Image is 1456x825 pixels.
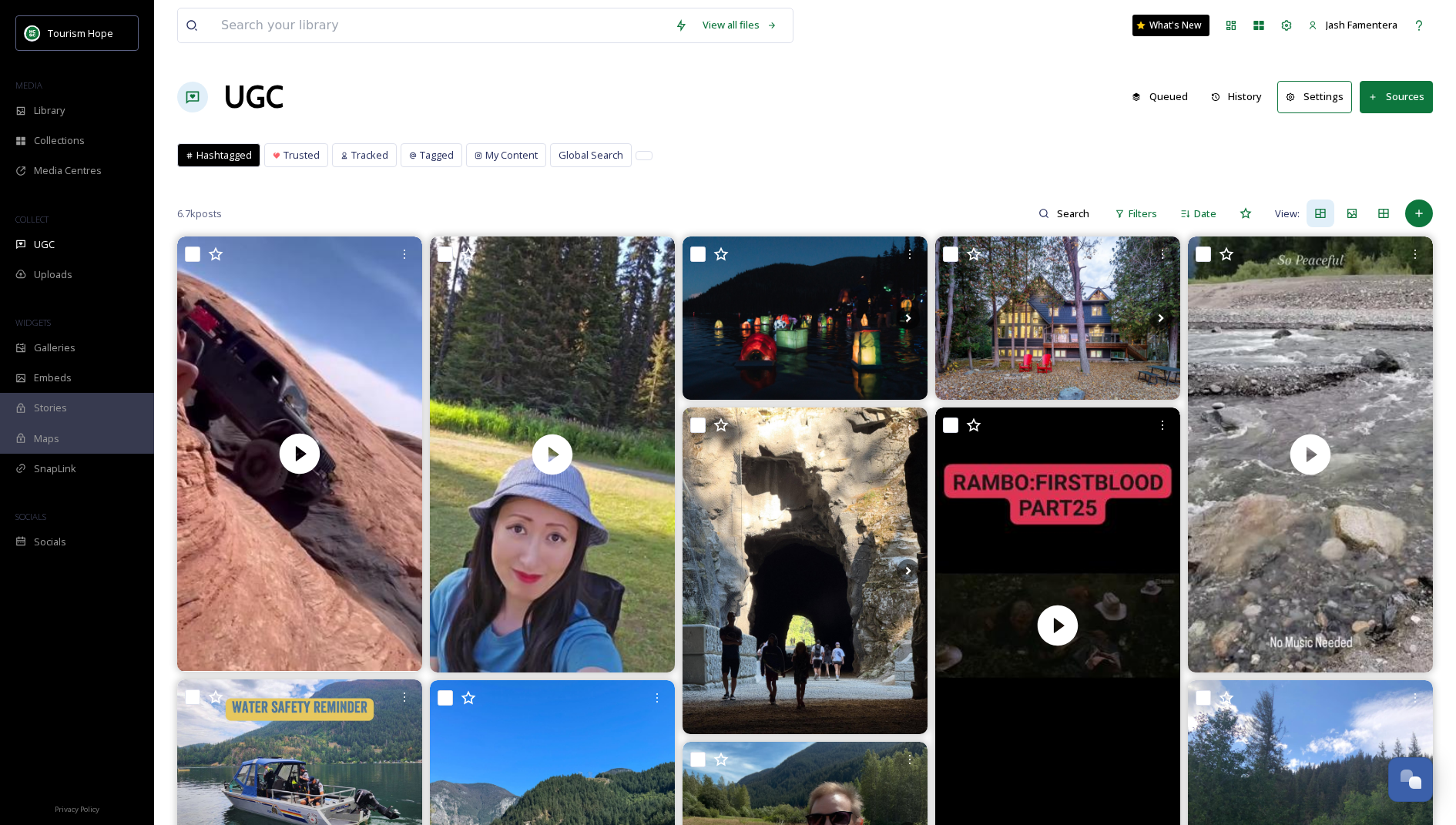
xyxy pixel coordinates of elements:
span: MEDIA [15,79,42,91]
span: SOCIALS [15,511,46,522]
span: Global Search [559,148,623,163]
span: Tagged [420,148,454,163]
button: History [1203,82,1270,112]
span: Collections [34,133,85,148]
img: logo.png [25,25,40,41]
a: Queued [1124,82,1203,112]
span: Hashtagged [196,148,252,163]
button: Sources [1360,81,1433,112]
a: Jash Famentera [1300,10,1405,40]
span: SnapLink [34,461,76,476]
img: Well, that’s a wrap, folks! This year’s Lantern Festival was nothing short of magical. Thank you ... [683,236,928,400]
img: thumbnail [430,236,675,672]
span: Trusted [283,148,320,163]
span: View: [1275,206,1300,221]
video: Follow me↪️ mochi.vancouver 見返せるよう保存・シェアしてね🔖 Save & share if you love cute animals☝️ They weren’t... [430,236,675,672]
span: WIDGETS [15,317,51,328]
img: The Othello Tunnels, located in Hope, British Columbia, are scenic railway tunnels that have beco... [683,407,928,734]
a: Privacy Policy [55,799,99,817]
span: Maps [34,431,59,446]
input: Search [1049,198,1099,229]
span: Tourism Hope [48,26,113,40]
input: Search your library [213,8,667,42]
img: Take a tour of the Alces design by linwoodcutomhomes⁠ ⁠ This plan would be perfect to build on a ... [935,236,1180,400]
span: UGC [34,237,55,252]
span: 6.7k posts [177,206,222,221]
span: Media Centres [34,163,102,178]
video: #naturessoundtrack #bostonbar #andersoncreekbritishcolumbia #originalvideo #beautifulbritishcolum... [1188,236,1433,672]
span: Embeds [34,371,72,385]
span: COLLECT [15,213,49,225]
span: Jash Famentera [1326,18,1397,32]
video: Hell’s gate bajando ⚠️🪖 #rusticos4x4 #jeep #moab #hellsgate #hellrevengetrail #4x4offroad #offroa... [177,236,422,671]
img: thumbnail [1188,236,1433,672]
span: Socials [34,535,66,549]
button: Open Chat [1388,757,1433,802]
a: What's New [1132,15,1209,36]
img: thumbnail [177,236,422,671]
span: My Content [485,148,538,163]
span: Library [34,103,65,118]
span: Date [1194,206,1216,221]
span: Galleries [34,340,75,355]
span: Privacy Policy [55,804,99,814]
span: Tracked [351,148,388,163]
a: Settings [1277,81,1360,112]
a: UGC [223,74,283,120]
a: View all files [695,10,785,40]
span: Stories [34,401,67,415]
span: Uploads [34,267,72,282]
button: Queued [1124,82,1196,112]
span: Filters [1129,206,1157,221]
a: History [1203,82,1278,112]
button: Settings [1277,81,1352,112]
